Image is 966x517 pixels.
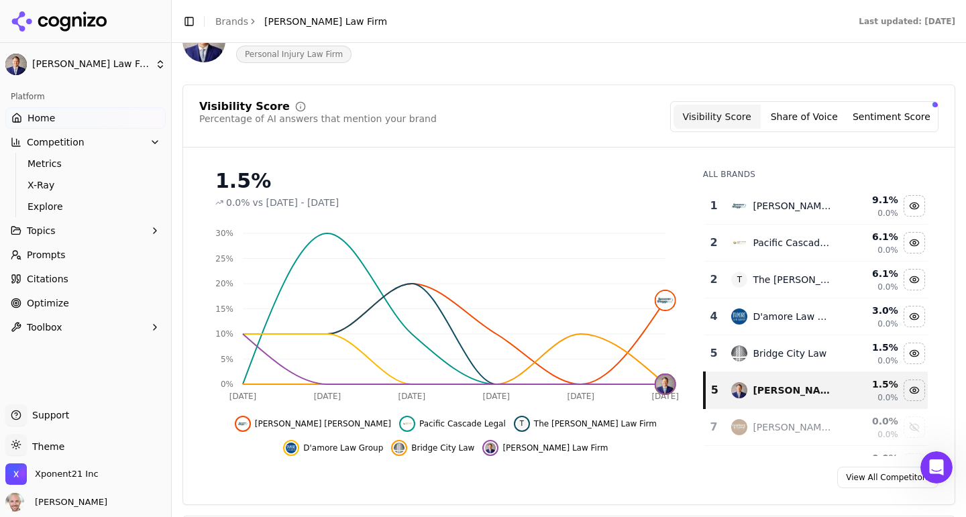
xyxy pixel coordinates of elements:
[27,224,56,237] span: Topics
[753,347,826,360] div: Bridge City Law
[22,176,150,194] a: X-Ray
[904,380,925,401] button: Hide johnston law firm data
[842,414,898,428] div: 0.0 %
[731,308,747,325] img: d'amore law group
[710,235,718,251] div: 2
[485,443,496,453] img: johnston law firm
[27,296,69,310] span: Optimize
[11,212,258,243] div: Alp says…
[5,86,166,107] div: Platform
[842,267,898,280] div: 6.1 %
[11,366,257,389] textarea: Message…
[221,355,233,364] tspan: 5%
[704,446,928,483] tr: 0.0%Show morgan & morgan data
[5,268,166,290] a: Citations
[48,146,258,201] div: I noticed [DATE] a disconnect in the data between the chart and the graph. Please investigate.
[229,392,257,401] tspan: [DATE]
[22,197,150,216] a: Explore
[30,496,107,508] span: [PERSON_NAME]
[226,196,250,209] span: 0.0%
[303,443,383,453] span: D'amore Law Group
[27,441,64,452] span: Theme
[5,463,99,485] button: Open organization switcher
[904,416,925,438] button: Show goldberg and loren data
[842,451,898,465] div: 0.0 %
[877,245,898,255] span: 0.0%
[88,216,103,225] b: Alp
[215,304,233,314] tspan: 15%
[11,243,220,325] div: Hey Will. The chart shows you data daily, where as the table shows you your aggregate for the sel...
[704,262,928,298] tr: 2TThe [PERSON_NAME] Law Firm6.1%0.0%Hide the gatti law firm data
[28,178,144,192] span: X-Ray
[704,409,928,446] tr: 7goldberg and loren[PERSON_NAME] And [PERSON_NAME]0.0%0.0%Show goldberg and loren data
[27,408,69,422] span: Support
[65,17,167,30] p: The team can also help
[651,392,679,401] tspan: [DATE]
[411,443,474,453] span: Bridge City Law
[237,418,248,429] img: spooner staggs
[42,394,53,405] button: Gif picker
[27,248,66,262] span: Prompts
[904,306,925,327] button: Hide d'amore law group data
[21,101,209,127] div: Our usual reply time 🕒
[704,225,928,262] tr: 2pacific cascade legalPacific Cascade Legal6.1%0.0%Hide pacific cascade legal data
[534,418,657,429] span: The [PERSON_NAME] Law Firm
[704,188,928,225] tr: 1spooner staggs[PERSON_NAME] [PERSON_NAME]9.1%0.0%Hide spooner staggs data
[221,380,233,389] tspan: 0%
[753,236,830,249] div: Pacific Cascade Legal
[731,345,747,361] img: bridge city law
[731,235,747,251] img: pacific cascade legal
[920,451,953,483] iframe: Intercom live chat
[5,493,24,512] img: Will Melton
[65,7,101,17] h1: Cognie
[711,382,718,398] div: 5
[230,389,252,410] button: Send a message…
[837,467,938,488] a: View All Competitors
[710,345,718,361] div: 5
[215,279,233,288] tspan: 20%
[904,232,925,253] button: Hide pacific cascade legal data
[674,105,761,129] button: Visibility Score
[5,220,166,241] button: Topics
[753,420,830,434] div: [PERSON_NAME] And [PERSON_NAME]
[215,254,233,264] tspan: 25%
[28,157,144,170] span: Metrics
[731,272,747,288] span: T
[235,5,260,30] div: Close
[710,308,718,325] div: 4
[199,112,437,125] div: Percentage of AI answers that mention your brand
[21,251,209,317] div: Hey Will. The chart shows you data daily, where as the table shows you your aggregate for the sel...
[11,243,258,349] div: Alp says…
[391,440,474,456] button: Hide bridge city law data
[877,282,898,292] span: 0.0%
[11,33,220,135] div: You’ll get replies here and in your email:✉️[EMAIL_ADDRESS][DOMAIN_NAME]Our usual reply time🕒A fe...
[215,329,233,339] tspan: 10%
[9,5,34,31] button: go back
[264,15,387,28] span: [PERSON_NAME] Law Firm
[398,392,426,401] tspan: [DATE]
[731,198,747,214] img: spooner staggs
[215,16,248,27] a: Brands
[5,244,166,266] a: Prompts
[704,298,928,335] tr: 4d'amore law groupD'amore Law Group3.0%0.0%Hide d'amore law group data
[753,310,830,323] div: D'amore Law Group
[502,443,608,453] span: [PERSON_NAME] Law Firm
[517,418,527,429] span: T
[11,146,258,212] div: Will says…
[904,195,925,217] button: Hide spooner staggs data
[88,215,199,227] div: joined the conversation
[704,335,928,372] tr: 5bridge city lawBridge City Law1.5%0.0%Hide bridge city law data
[904,343,925,364] button: Hide bridge city law data
[5,292,166,314] a: Optimize
[5,463,27,485] img: Xponent21 Inc
[567,392,594,401] tspan: [DATE]
[848,105,935,129] button: Sentiment Score
[731,419,747,435] img: goldberg and loren
[842,193,898,207] div: 9.1 %
[11,33,258,146] div: Cognie says…
[21,41,209,93] div: You’ll get replies here and in your email: ✉️
[399,416,506,432] button: Hide pacific cascade legal data
[215,15,387,28] nav: breadcrumb
[21,68,128,92] b: [EMAIL_ADDRESS][DOMAIN_NAME]
[704,372,928,409] tr: 5johnston law firm[PERSON_NAME] Law Firm1.5%0.0%Hide johnston law firm data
